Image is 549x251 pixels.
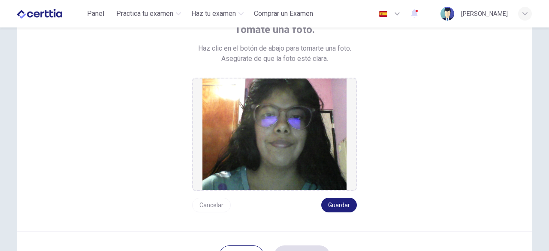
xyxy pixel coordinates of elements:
[82,6,109,21] button: Panel
[235,23,315,36] span: Tómate una foto.
[378,11,389,17] img: es
[17,5,82,22] a: CERTTIA logo
[461,9,508,19] div: [PERSON_NAME]
[440,7,454,21] img: Profile picture
[198,43,351,54] span: Haz clic en el botón de abajo para tomarte una foto.
[87,9,104,19] span: Panel
[250,6,317,21] button: Comprar un Examen
[113,6,184,21] button: Practica tu examen
[17,5,62,22] img: CERTTIA logo
[202,79,347,190] img: preview screemshot
[188,6,247,21] button: Haz tu examen
[254,9,313,19] span: Comprar un Examen
[221,54,328,64] span: Asegúrate de que la foto esté clara.
[116,9,173,19] span: Practica tu examen
[192,198,231,212] button: Cancelar
[321,198,357,212] button: Guardar
[191,9,236,19] span: Haz tu examen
